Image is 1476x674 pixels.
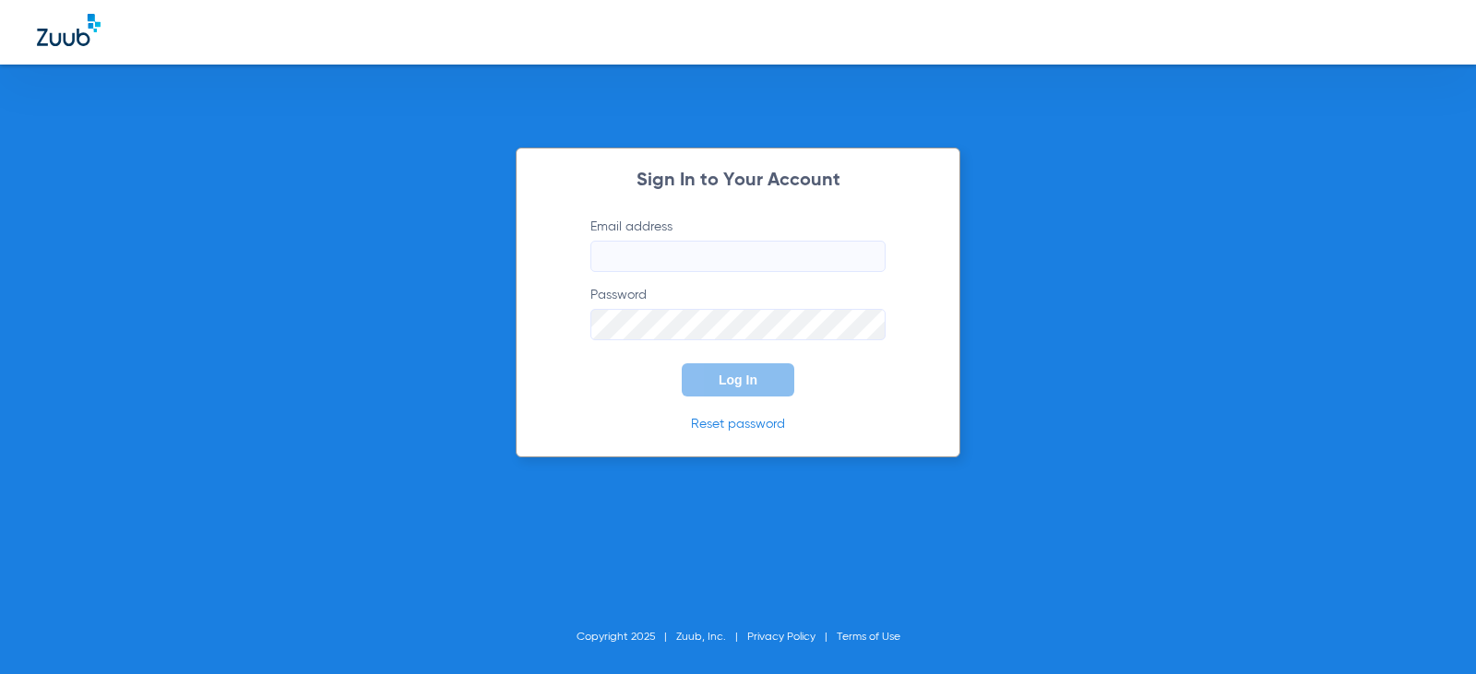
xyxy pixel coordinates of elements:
[837,632,900,643] a: Terms of Use
[590,286,886,340] label: Password
[590,241,886,272] input: Email address
[676,628,747,646] li: Zuub, Inc.
[719,372,757,387] span: Log In
[691,418,785,431] a: Reset password
[747,632,815,643] a: Privacy Policy
[590,218,886,272] label: Email address
[682,363,794,396] button: Log In
[37,14,101,46] img: Zuub Logo
[563,171,913,190] h2: Sign In to Your Account
[590,309,886,340] input: Password
[577,628,676,646] li: Copyright 2025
